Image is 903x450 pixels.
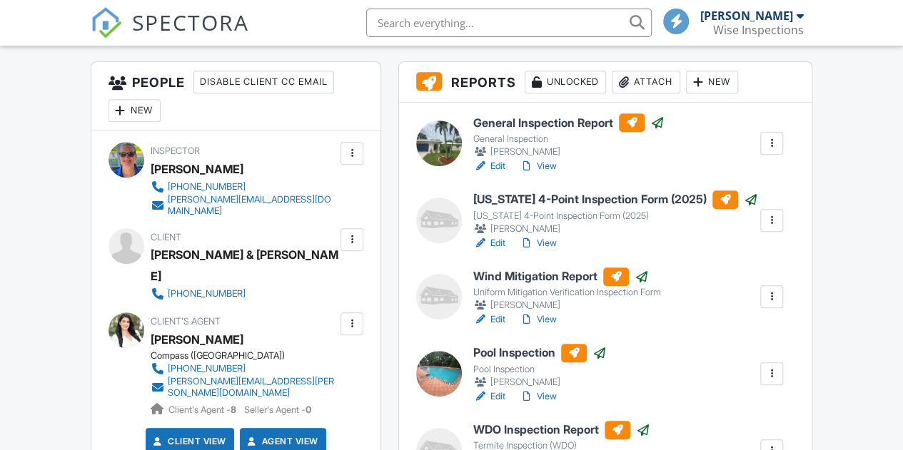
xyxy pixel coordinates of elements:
a: Edit [473,159,505,173]
a: Wind Mitigation Report Uniform Mitigation Verification Inspection Form [PERSON_NAME] [473,267,661,313]
a: Edit [473,389,505,404]
a: Pool Inspection Pool Inspection [PERSON_NAME] [473,344,607,389]
span: Client [151,232,181,242]
a: View [520,236,557,250]
h3: People [91,62,381,131]
div: [PHONE_NUMBER] [168,181,246,193]
a: SPECTORA [91,19,249,49]
div: [US_STATE] 4-Point Inspection Form (2025) [473,210,758,222]
div: [PERSON_NAME] [473,298,661,312]
input: Search everything... [366,9,652,37]
a: View [520,159,557,173]
a: General Inspection Report General Inspection [PERSON_NAME] [473,113,665,159]
div: Wise Inspections [713,23,804,37]
span: Seller's Agent - [244,404,311,415]
div: Disable Client CC Email [193,71,334,93]
a: Edit [473,312,505,327]
div: General Inspection [473,133,665,145]
div: [PERSON_NAME] [473,222,758,236]
span: Client's Agent [151,316,221,327]
div: Uniform Mitigation Verification Inspection Form [473,287,661,298]
a: [PHONE_NUMBER] [151,287,338,301]
h3: Reports [399,62,812,103]
a: View [520,312,557,327]
img: The Best Home Inspection Software - Spectora [91,7,122,39]
h6: [US_STATE] 4-Point Inspection Form (2025) [473,190,758,209]
span: Inspector [151,145,200,156]
a: View [520,389,557,404]
div: [PERSON_NAME] [151,158,243,180]
h6: General Inspection Report [473,113,665,132]
strong: 0 [306,404,311,415]
div: [PERSON_NAME] [700,9,793,23]
div: New [686,71,738,93]
div: Attach [612,71,680,93]
a: [PHONE_NUMBER] [151,362,338,376]
span: Client's Agent - [168,404,238,415]
div: New [109,99,161,122]
div: [PHONE_NUMBER] [168,363,246,374]
a: [PERSON_NAME][EMAIL_ADDRESS][DOMAIN_NAME] [151,194,338,217]
strong: 8 [231,404,236,415]
h6: Wind Mitigation Report [473,267,661,286]
a: [US_STATE] 4-Point Inspection Form (2025) [US_STATE] 4-Point Inspection Form (2025) [PERSON_NAME] [473,190,758,236]
span: SPECTORA [132,7,249,37]
div: [PERSON_NAME][EMAIL_ADDRESS][DOMAIN_NAME] [168,194,338,217]
a: Agent View [245,434,318,449]
div: [PERSON_NAME] & [PERSON_NAME] [151,244,349,287]
a: [PHONE_NUMBER] [151,180,338,194]
div: Unlocked [525,71,606,93]
h6: Pool Inspection [473,344,607,362]
div: [PERSON_NAME] [473,145,665,159]
a: [PERSON_NAME][EMAIL_ADDRESS][PERSON_NAME][DOMAIN_NAME] [151,376,338,399]
h6: WDO Inspection Report [473,421,650,439]
div: [PERSON_NAME][EMAIL_ADDRESS][PERSON_NAME][DOMAIN_NAME] [168,376,338,399]
div: [PHONE_NUMBER] [168,288,246,300]
a: [PERSON_NAME] [151,329,243,350]
div: [PERSON_NAME] [473,375,607,389]
a: Edit [473,236,505,250]
a: Client View [151,434,226,449]
div: Compass ([GEOGRAPHIC_DATA]) [151,350,349,362]
div: Pool Inspection [473,364,607,375]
